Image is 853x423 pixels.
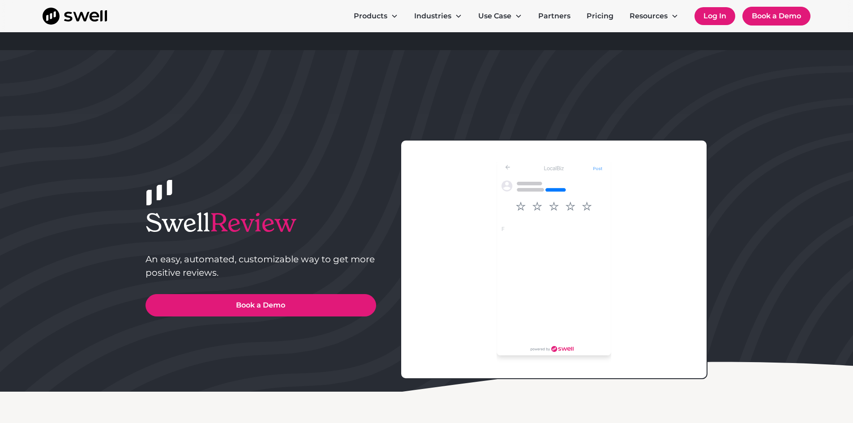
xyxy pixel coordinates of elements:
div: Industries [414,11,451,21]
a: Pricing [579,7,621,25]
a: Book a Demo [146,294,376,316]
span: Review [210,207,296,239]
div: Products [354,11,387,21]
a: Log In [694,7,735,25]
div: Resources [622,7,686,25]
a: Book a Demo [742,7,810,26]
h1: Swell [146,208,376,238]
div: Industries [407,7,469,25]
a: home [43,8,107,25]
p: An easy, automated, customizable way to get more positive reviews. [146,252,376,279]
a: Partners [531,7,578,25]
div: Resources [630,11,668,21]
div: Products [347,7,405,25]
g: Post [593,167,602,170]
div: Use Case [478,11,511,21]
div: Use Case [471,7,529,25]
g: powered by [531,348,550,351]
